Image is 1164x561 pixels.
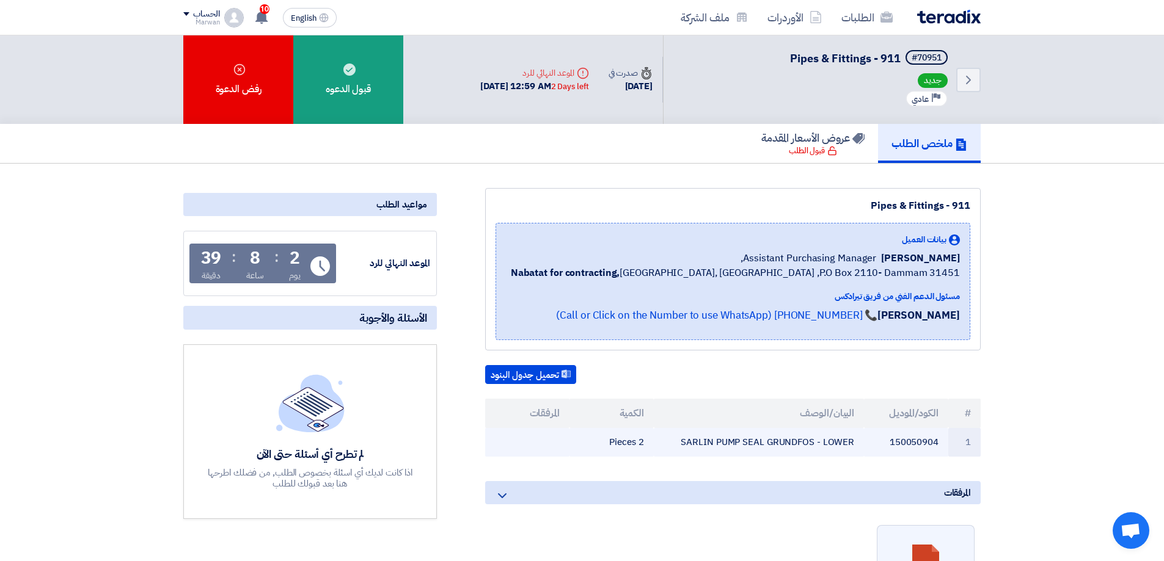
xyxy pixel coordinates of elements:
[511,266,960,280] span: [GEOGRAPHIC_DATA], [GEOGRAPHIC_DATA] ,P.O Box 2110- Dammam 31451
[183,193,437,216] div: مواعيد الطلب
[289,269,301,282] div: يوم
[551,81,589,93] div: 2 Days left
[609,67,653,79] div: صدرت في
[918,73,948,88] span: جديد
[671,3,758,32] a: ملف الشركة
[912,54,942,62] div: #70951
[485,399,569,428] th: المرفقات
[902,233,946,246] span: بيانات العميل
[790,50,950,67] h5: Pipes & Fittings - 911
[877,308,960,323] strong: [PERSON_NAME]
[283,8,337,27] button: English
[290,250,300,267] div: 2
[948,428,981,457] td: 1
[250,250,260,267] div: 8
[832,3,902,32] a: الطلبات
[878,124,981,163] a: ملخص الطلب
[609,79,653,93] div: [DATE]
[359,311,427,325] span: الأسئلة والأجوبة
[758,3,832,32] a: الأوردرات
[741,251,876,266] span: Assistant Purchasing Manager,
[276,374,345,432] img: empty_state_list.svg
[207,467,414,489] div: اذا كانت لديك أي اسئلة بخصوص الطلب, من فضلك اطرحها هنا بعد قبولك للطلب
[891,136,967,150] h5: ملخص الطلب
[881,251,960,266] span: [PERSON_NAME]
[511,290,960,303] div: مسئول الدعم الفني من فريق تيرادكس
[485,365,576,385] button: تحميل جدول البنود
[761,131,865,145] h5: عروض الأسعار المقدمة
[948,399,981,428] th: #
[201,250,222,267] div: 39
[480,67,588,79] div: الموعد النهائي للرد
[202,269,221,282] div: دقيقة
[917,10,981,24] img: Teradix logo
[260,4,269,14] span: 10
[183,35,293,124] div: رفض الدعوة
[511,266,620,280] b: Nabatat for contracting,
[654,399,865,428] th: البيان/الوصف
[748,124,878,163] a: عروض الأسعار المقدمة قبول الطلب
[864,399,948,428] th: الكود/الموديل
[496,198,970,213] div: Pipes & Fittings - 911
[556,308,877,323] a: 📞 [PHONE_NUMBER] (Call or Click on the Number to use WhatsApp)
[569,428,654,457] td: 2 Pieces
[912,93,929,105] span: عادي
[193,9,219,20] div: الحساب
[790,50,901,67] span: Pipes & Fittings - 911
[1113,512,1149,549] a: Open chat
[274,246,279,268] div: :
[864,428,948,457] td: 150050904
[789,145,837,157] div: قبول الطلب
[480,79,588,93] div: [DATE] 12:59 AM
[569,399,654,428] th: الكمية
[339,256,430,270] div: الموعد النهائي للرد
[293,35,403,124] div: قبول الدعوه
[224,8,244,27] img: profile_test.png
[654,428,865,457] td: SARLIN PUMP SEAL GRUNDFOS - LOWER
[232,246,236,268] div: :
[944,486,971,499] span: المرفقات
[291,14,317,23] span: English
[183,19,219,26] div: Marwan
[246,269,264,282] div: ساعة
[207,447,414,461] div: لم تطرح أي أسئلة حتى الآن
